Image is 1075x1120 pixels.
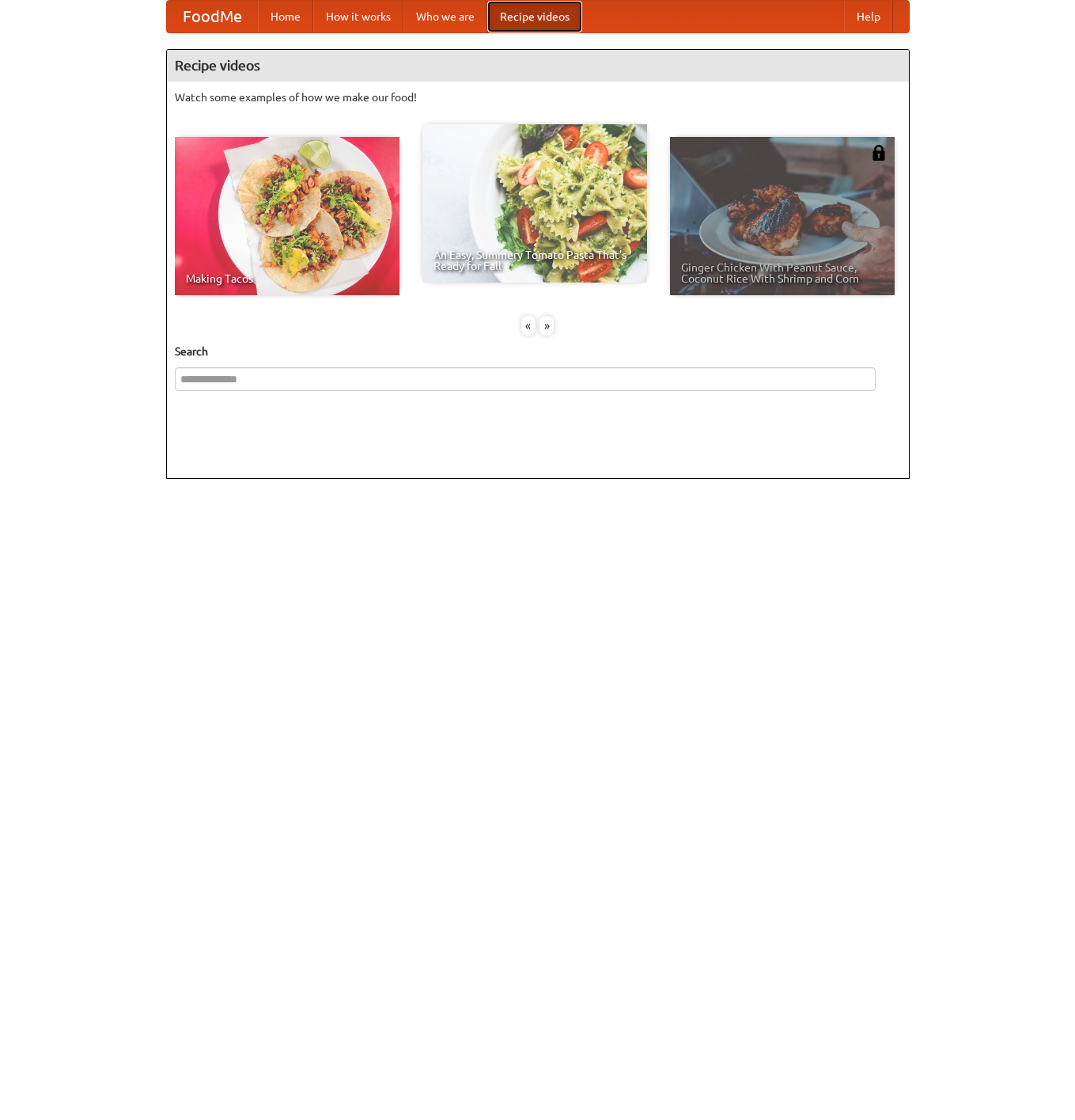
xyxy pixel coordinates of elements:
a: Home [258,1,313,32]
a: How it works [313,1,403,32]
p: Watch some examples of how we make our food! [175,89,901,105]
span: Making Tacos [186,273,388,284]
a: Recipe videos [487,1,582,32]
img: 483408.png [871,145,887,161]
h4: Recipe videos [167,50,909,82]
div: « [521,316,536,336]
span: An Easy, Summery Tomato Pasta That's Ready for Fall [433,249,636,271]
a: Who we are [403,1,487,32]
a: FoodMe [167,1,258,32]
a: An Easy, Summery Tomato Pasta That's Ready for Fall [422,124,647,283]
div: » [539,316,554,336]
h5: Search [175,344,901,359]
a: Help [844,1,893,32]
a: Making Tacos [175,137,399,295]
